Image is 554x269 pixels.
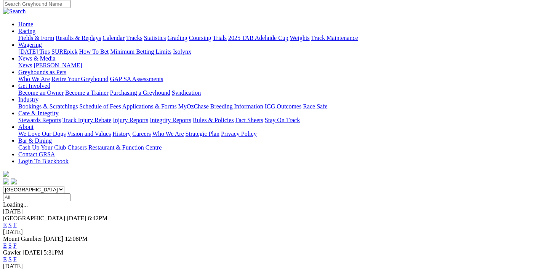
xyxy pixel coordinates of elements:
[132,131,151,137] a: Careers
[3,178,9,185] img: facebook.svg
[18,62,32,68] a: News
[18,96,38,103] a: Industry
[3,236,42,242] span: Mount Gambier
[18,35,54,41] a: Fields & Form
[18,103,78,110] a: Bookings & Scratchings
[311,35,358,41] a: Track Maintenance
[67,215,86,221] span: [DATE]
[51,48,77,55] a: SUREpick
[51,76,109,82] a: Retire Your Greyhound
[144,35,166,41] a: Statistics
[3,171,9,177] img: logo-grsa-white.png
[265,103,301,110] a: ICG Outcomes
[110,76,163,82] a: GAP SA Assessments
[8,222,12,228] a: S
[18,144,551,151] div: Bar & Dining
[34,62,82,68] a: [PERSON_NAME]
[228,35,288,41] a: 2025 TAB Adelaide Cup
[193,117,234,123] a: Rules & Policies
[18,62,551,69] div: News & Media
[189,35,211,41] a: Coursing
[8,242,12,249] a: S
[18,76,551,83] div: Greyhounds as Pets
[18,89,64,96] a: Become an Owner
[13,222,17,228] a: F
[18,151,55,158] a: Contact GRSA
[18,110,59,116] a: Care & Integrity
[18,35,551,41] div: Racing
[3,201,28,208] span: Loading...
[126,35,143,41] a: Tracks
[122,103,177,110] a: Applications & Forms
[3,242,7,249] a: E
[102,35,125,41] a: Calendar
[113,117,148,123] a: Injury Reports
[3,8,26,15] img: Search
[3,222,7,228] a: E
[3,215,65,221] span: [GEOGRAPHIC_DATA]
[13,242,17,249] a: F
[290,35,310,41] a: Weights
[18,158,69,164] a: Login To Blackbook
[18,55,56,62] a: News & Media
[79,48,109,55] a: How To Bet
[18,21,33,27] a: Home
[18,117,61,123] a: Stewards Reports
[56,35,101,41] a: Results & Replays
[213,35,227,41] a: Trials
[22,249,42,256] span: [DATE]
[18,48,50,55] a: [DATE] Tips
[18,124,34,130] a: About
[67,131,111,137] a: Vision and Values
[18,41,42,48] a: Wagering
[62,117,111,123] a: Track Injury Rebate
[18,48,551,55] div: Wagering
[65,89,109,96] a: Become a Trainer
[18,76,50,82] a: Who We Are
[18,28,35,34] a: Racing
[3,193,70,201] input: Select date
[178,103,209,110] a: MyOzChase
[235,117,263,123] a: Fact Sheets
[150,117,191,123] a: Integrity Reports
[67,144,162,151] a: Chasers Restaurant & Function Centre
[44,236,64,242] span: [DATE]
[11,178,17,185] img: twitter.svg
[221,131,257,137] a: Privacy Policy
[65,236,88,242] span: 12:08PM
[172,89,201,96] a: Syndication
[44,249,64,256] span: 5:31PM
[18,89,551,96] div: Get Involved
[3,208,551,215] div: [DATE]
[168,35,187,41] a: Grading
[152,131,184,137] a: Who We Are
[18,144,66,151] a: Cash Up Your Club
[18,131,551,137] div: About
[18,83,50,89] a: Get Involved
[3,249,21,256] span: Gawler
[79,103,121,110] a: Schedule of Fees
[210,103,263,110] a: Breeding Information
[88,215,108,221] span: 6:42PM
[3,229,551,236] div: [DATE]
[303,103,327,110] a: Race Safe
[112,131,131,137] a: History
[18,137,52,144] a: Bar & Dining
[110,89,170,96] a: Purchasing a Greyhound
[18,117,551,124] div: Care & Integrity
[265,117,300,123] a: Stay On Track
[186,131,219,137] a: Strategic Plan
[13,256,17,263] a: F
[18,69,66,75] a: Greyhounds as Pets
[3,256,7,263] a: E
[8,256,12,263] a: S
[173,48,191,55] a: Isolynx
[110,48,171,55] a: Minimum Betting Limits
[18,103,551,110] div: Industry
[18,131,66,137] a: We Love Our Dogs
